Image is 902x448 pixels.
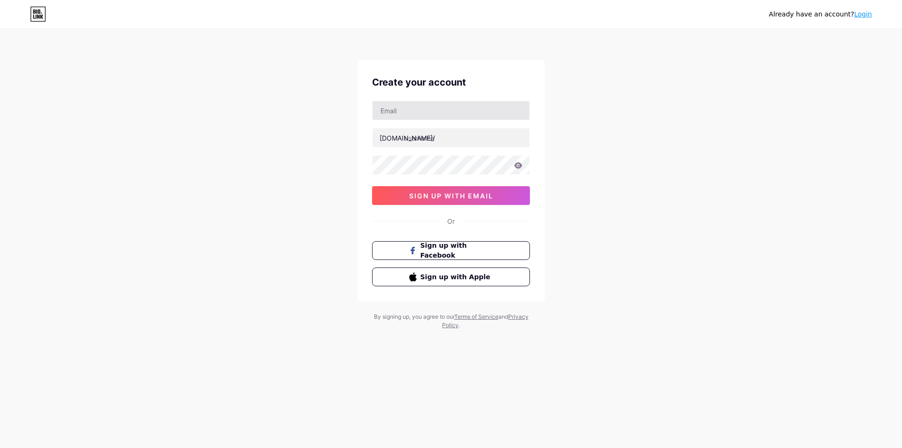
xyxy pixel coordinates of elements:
span: Sign up with Facebook [420,241,493,260]
div: [DOMAIN_NAME]/ [380,133,435,143]
div: Create your account [372,75,530,89]
span: sign up with email [409,192,493,200]
div: Already have an account? [769,9,872,19]
span: Sign up with Apple [420,272,493,282]
input: Email [373,101,529,120]
div: Or [447,216,455,226]
button: Sign up with Facebook [372,241,530,260]
a: Login [854,10,872,18]
div: By signing up, you agree to our and . [371,313,531,330]
input: username [373,128,529,147]
button: sign up with email [372,186,530,205]
button: Sign up with Apple [372,267,530,286]
a: Terms of Service [454,313,498,320]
